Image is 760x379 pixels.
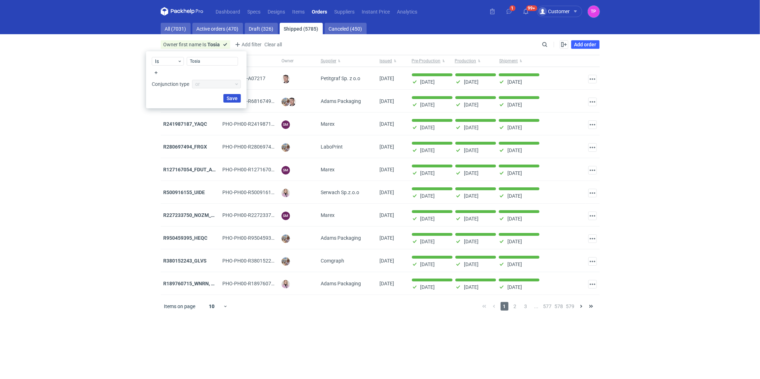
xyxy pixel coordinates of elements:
a: Draft (326) [245,23,278,34]
span: Issued [380,58,392,64]
span: PHO-PH00-R227233750_NOZM_V1 [222,212,301,218]
button: TP [588,6,600,17]
a: Active orders (470) [192,23,243,34]
button: Clear all [264,40,283,49]
div: Tosia Płotek [588,6,600,17]
p: [DATE] [507,193,522,199]
span: Petitgraf Sp. z o.o [321,75,360,82]
span: 2 [511,302,519,311]
a: Items [289,7,309,16]
button: 99+ [520,6,532,17]
a: R189760715_WNRN, CWNS [164,281,226,286]
a: Specs [244,7,264,16]
button: Actions [588,189,597,197]
span: 04/09/2025 [380,235,394,241]
span: 09/09/2025 [380,144,394,150]
p: [DATE] [464,170,479,176]
a: R950459395_HEQC [164,235,208,241]
span: 578 [555,302,563,311]
a: R227233750_NOZM_V1 [164,212,217,218]
p: [DATE] [420,147,435,153]
button: Order ID [219,55,279,67]
span: Clear all [265,42,282,47]
p: [DATE] [464,239,479,244]
figcaption: SM [281,212,290,220]
p: [DATE] [507,216,522,222]
strong: Tosia [208,42,220,47]
p: [DATE] [420,284,435,290]
p: [DATE] [464,102,479,108]
p: [DATE] [507,239,522,244]
img: Maciej Sikora [281,75,290,83]
p: [DATE] [420,239,435,244]
a: All (7031) [161,23,191,34]
a: Instant Price [358,7,394,16]
span: Comgraph [321,257,344,264]
span: 05/09/2025 [380,189,394,195]
a: Designs [264,7,289,16]
button: Add filter [233,40,262,49]
p: [DATE] [420,102,435,108]
span: Pre-Production [412,58,441,64]
figcaption: SM [281,120,290,129]
a: R241987187_YAQC [164,121,207,127]
p: [DATE] [507,102,522,108]
a: Dashboard [212,7,244,16]
button: Issued [377,55,409,67]
p: [DATE] [507,170,522,176]
a: Canceled (450) [325,23,367,34]
span: PHO-PH00-R500916155_UIDE [222,189,290,195]
div: 10 [200,301,223,311]
span: 11/09/2025 [380,98,394,104]
p: [DATE] [420,79,435,85]
span: PHO-PH00-R380152243_GLVS [222,258,291,264]
button: Actions [588,257,597,266]
a: R380152243_GLVS [164,258,207,264]
span: Adams Packaging [321,280,361,287]
p: [DATE] [464,284,479,290]
p: [DATE] [464,147,479,153]
p: [DATE] [507,147,522,153]
span: 03/09/2025 [380,281,394,286]
svg: Packhelp Pro [161,7,203,16]
strong: R280697494_FRGX [164,144,207,150]
span: Supplier [321,58,336,64]
div: Customer [538,7,570,16]
span: PHO-PH00-R950459395_HEQC [222,235,292,241]
span: Shipment [500,58,518,64]
a: Analytics [394,7,421,16]
span: 579 [566,302,575,311]
button: Actions [588,98,597,106]
img: Klaudia Wiśniewska [281,280,290,289]
img: Michał Palasek [281,234,290,243]
span: 15/09/2025 [380,76,394,81]
div: LaboPrint [318,135,377,158]
span: 09/09/2025 [380,167,394,172]
p: [DATE] [464,125,479,130]
p: [DATE] [507,261,522,267]
img: Michał Palasek [281,257,290,266]
span: 10/09/2025 [380,121,394,127]
span: 03/09/2025 [380,258,394,264]
p: [DATE] [507,125,522,130]
p: [DATE] [420,193,435,199]
span: LaboPrint [321,143,343,150]
span: Production [455,58,476,64]
span: Owner [281,58,294,64]
div: Marex [318,113,377,135]
img: Michał Palasek [281,98,290,106]
button: Actions [588,234,597,243]
span: ... [533,302,541,311]
span: Marex [321,120,335,128]
span: PHO-PH00-R241987187_YAQC [222,121,291,127]
button: Actions [588,143,597,152]
a: R500916155_UIDE [164,189,205,195]
button: 1 [503,6,515,17]
button: Actions [588,212,597,220]
p: [DATE] [464,216,479,222]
